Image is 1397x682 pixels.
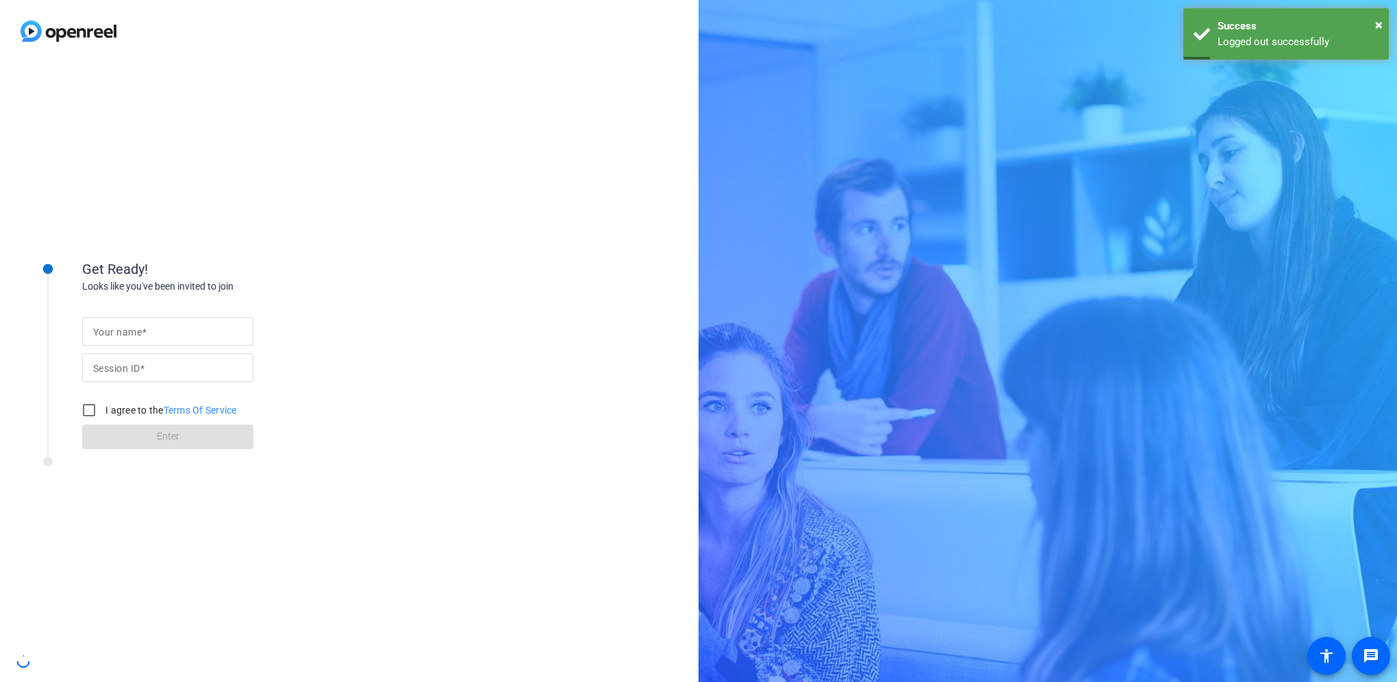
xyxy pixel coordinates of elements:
div: Looks like you've been invited to join [82,279,356,294]
div: Get Ready! [82,259,356,279]
div: Success [1218,18,1379,34]
mat-icon: message [1363,648,1379,664]
button: Close [1375,14,1383,35]
span: × [1375,16,1383,33]
a: Terms Of Service [164,405,237,416]
mat-icon: accessibility [1318,648,1335,664]
label: I agree to the [103,403,237,417]
mat-label: Your name [93,327,142,338]
div: Logged out successfully [1218,34,1379,50]
mat-label: Session ID [93,363,140,374]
